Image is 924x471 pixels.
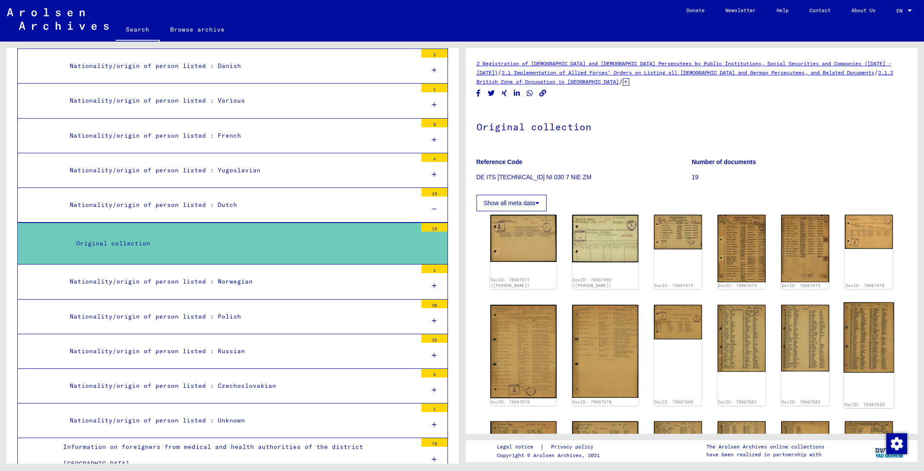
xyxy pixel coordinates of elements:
div: Nationality/origin of person listed : Polish [63,308,417,325]
b: Number of documents [692,158,756,165]
a: DocID: 70667677 ([PERSON_NAME]) [491,277,530,288]
p: have been realized in partnership with [706,451,824,458]
button: Show all meta data [476,195,547,211]
a: DocID: 70667692 ([PERSON_NAME]) [573,277,612,288]
div: 2 [422,49,448,58]
button: Share on Xing [500,88,509,99]
img: yv_logo.png [873,440,906,461]
a: DocID: 70667674 [654,283,693,288]
img: 001.jpg [490,305,557,398]
p: DE ITS [TECHNICAL_ID] NI 030 7 NIE ZM [476,173,692,182]
div: Nationality/origin of person listed : Czechoslovakian [63,377,417,394]
img: 001.jpg [845,215,893,249]
img: 001.jpg [572,215,638,262]
div: 32 [422,334,448,343]
h1: Original collection [476,107,907,145]
img: Change consent [886,433,907,454]
div: 79 [422,438,448,447]
img: Arolsen_neg.svg [7,8,109,30]
div: 6 [422,369,448,377]
img: 001.jpg [654,215,702,249]
span: / [874,68,878,76]
img: 001.jpg [718,215,766,282]
div: Nationality/origin of person listed : Yugoslavian [63,162,417,179]
div: Nationality/origin of person listed : Norwegian [63,273,417,290]
span: / [498,68,502,76]
span: EN [896,8,906,14]
a: Privacy policy [544,442,604,452]
img: 001.jpg [654,305,702,339]
div: 39 [422,300,448,308]
div: Nationality/origin of person listed : Danish [63,58,417,74]
img: 001.jpg [844,302,894,373]
p: 19 [692,173,907,182]
a: DocID: 70667675 [782,283,821,288]
img: 002.jpg [781,215,829,282]
button: Copy link [538,88,547,99]
button: Share on LinkedIn [512,88,522,99]
a: DocID: 70667682 [782,400,821,404]
a: DocID: 70667679 [573,400,612,404]
img: 001.jpg [490,215,557,262]
a: Legal notice [497,442,540,452]
div: 19 [422,223,448,232]
button: Share on Facebook [474,88,483,99]
button: Share on WhatsApp [525,88,534,99]
img: 001.jpg [781,305,829,371]
div: Nationality/origin of person listed : Unknown [63,412,417,429]
a: Browse archive [160,19,235,40]
div: 1 [422,265,448,273]
div: 1 [422,84,448,92]
div: Nationality/origin of person listed : Dutch [63,197,417,213]
div: 19 [422,188,448,197]
a: Search [116,19,160,42]
a: DocID: 70667678 [491,400,530,404]
a: DocID: 70667681 [718,400,757,404]
div: 9 [422,119,448,127]
a: DocID: 70667676 [846,283,885,288]
p: Copyright © Arolsen Archives, 2021 [497,452,604,459]
span: / [619,77,623,85]
a: 2 Registration of [DEMOGRAPHIC_DATA] and [DEMOGRAPHIC_DATA] Persecutees by Public Institutions, S... [476,60,892,76]
div: 1 [422,403,448,412]
img: 001.jpg [718,305,766,372]
div: | [497,442,604,452]
button: Share on Twitter [487,88,496,99]
div: Nationality/origin of person listed : French [63,127,417,144]
a: DocID: 70667675 [718,283,757,288]
div: Nationality/origin of person listed : Various [63,92,417,109]
div: 4 [422,153,448,162]
img: 001.jpg [572,305,638,398]
a: 2.1 Implementation of Allied Forces’ Orders on Listing all [DEMOGRAPHIC_DATA] and German Persecut... [502,69,874,76]
a: DocID: 70667683 [844,402,885,407]
div: Nationality/origin of person listed : Russian [63,343,417,360]
div: Original collection [70,235,417,252]
p: The Arolsen Archives online collections [706,443,824,451]
a: DocID: 70667680 [654,400,693,404]
b: Reference Code [476,158,523,165]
